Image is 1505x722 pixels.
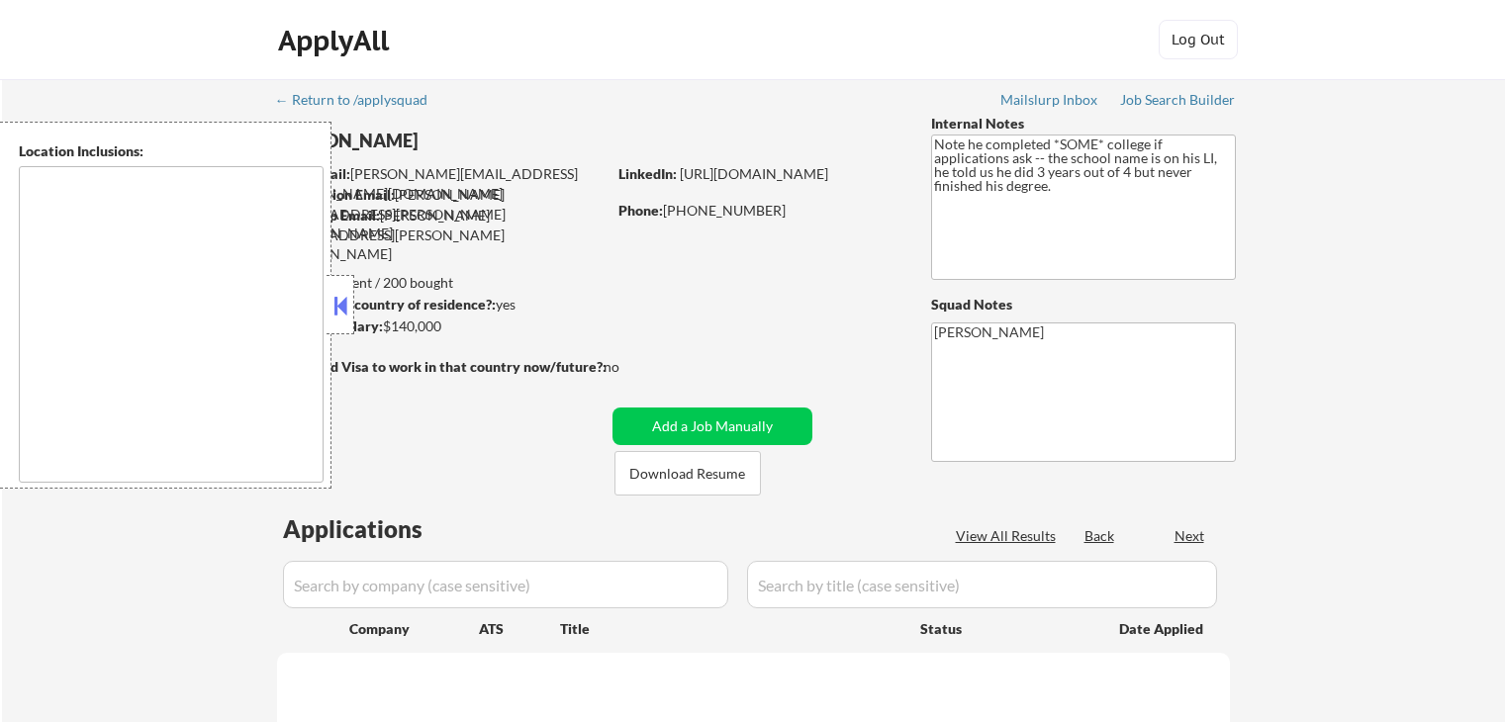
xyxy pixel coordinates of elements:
[618,201,898,221] div: [PHONE_NUMBER]
[19,141,324,161] div: Location Inclusions:
[920,610,1090,646] div: Status
[618,165,677,182] strong: LinkedIn:
[1000,93,1099,107] div: Mailslurp Inbox
[1120,93,1236,107] div: Job Search Builder
[1159,20,1238,59] button: Log Out
[618,202,663,219] strong: Phone:
[680,165,828,182] a: [URL][DOMAIN_NAME]
[277,129,684,153] div: [PERSON_NAME]
[277,206,606,264] div: [PERSON_NAME][EMAIL_ADDRESS][PERSON_NAME][DOMAIN_NAME]
[349,619,479,639] div: Company
[1175,526,1206,546] div: Next
[612,407,812,445] button: Add a Job Manually
[931,114,1236,134] div: Internal Notes
[747,561,1217,608] input: Search by title (case sensitive)
[283,517,479,541] div: Applications
[479,619,560,639] div: ATS
[276,296,496,313] strong: Can work in country of residence?:
[614,451,761,496] button: Download Resume
[1084,526,1116,546] div: Back
[275,93,446,107] div: ← Return to /applysquad
[278,185,606,243] div: [PERSON_NAME][EMAIL_ADDRESS][PERSON_NAME][DOMAIN_NAME]
[275,92,446,112] a: ← Return to /applysquad
[604,357,660,377] div: no
[277,358,607,375] strong: Will need Visa to work in that country now/future?:
[283,561,728,608] input: Search by company (case sensitive)
[1119,619,1206,639] div: Date Applied
[276,316,606,336] div: $140,000
[956,526,1062,546] div: View All Results
[278,24,395,57] div: ApplyAll
[931,295,1236,315] div: Squad Notes
[276,295,600,315] div: yes
[276,273,606,293] div: 70 sent / 200 bought
[560,619,901,639] div: Title
[1000,92,1099,112] a: Mailslurp Inbox
[278,164,606,203] div: [PERSON_NAME][EMAIL_ADDRESS][PERSON_NAME][DOMAIN_NAME]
